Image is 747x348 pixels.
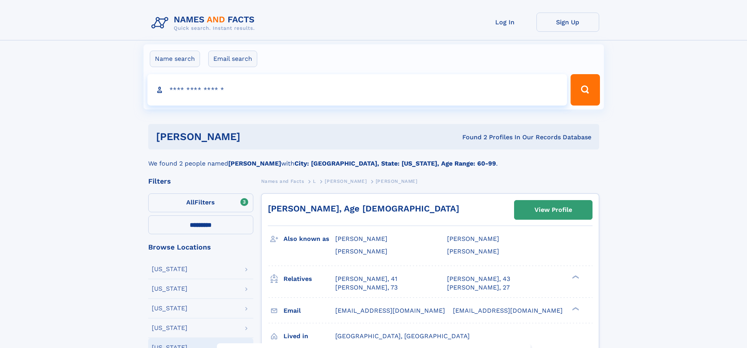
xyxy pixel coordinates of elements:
[325,179,367,184] span: [PERSON_NAME]
[147,74,567,106] input: search input
[453,307,563,314] span: [EMAIL_ADDRESS][DOMAIN_NAME]
[186,199,194,206] span: All
[313,176,316,186] a: L
[284,272,335,286] h3: Relatives
[376,179,418,184] span: [PERSON_NAME]
[534,201,572,219] div: View Profile
[335,275,397,283] a: [PERSON_NAME], 41
[284,232,335,246] h3: Also known as
[148,13,261,34] img: Logo Names and Facts
[447,275,510,283] a: [PERSON_NAME], 43
[284,330,335,343] h3: Lived in
[152,325,187,331] div: [US_STATE]
[261,176,304,186] a: Names and Facts
[148,193,253,212] label: Filters
[570,274,580,279] div: ❯
[208,51,257,67] label: Email search
[325,176,367,186] a: [PERSON_NAME]
[447,283,510,292] a: [PERSON_NAME], 27
[156,132,351,142] h1: [PERSON_NAME]
[447,248,499,255] span: [PERSON_NAME]
[148,244,253,251] div: Browse Locations
[335,235,387,242] span: [PERSON_NAME]
[447,235,499,242] span: [PERSON_NAME]
[571,74,600,106] button: Search Button
[351,133,591,142] div: Found 2 Profiles In Our Records Database
[148,149,599,168] div: We found 2 people named with .
[228,160,281,167] b: [PERSON_NAME]
[150,51,200,67] label: Name search
[335,332,470,340] span: [GEOGRAPHIC_DATA], [GEOGRAPHIC_DATA]
[335,248,387,255] span: [PERSON_NAME]
[148,178,253,185] div: Filters
[474,13,536,32] a: Log In
[152,286,187,292] div: [US_STATE]
[152,266,187,272] div: [US_STATE]
[335,307,445,314] span: [EMAIL_ADDRESS][DOMAIN_NAME]
[294,160,496,167] b: City: [GEOGRAPHIC_DATA], State: [US_STATE], Age Range: 60-99
[514,200,592,219] a: View Profile
[536,13,599,32] a: Sign Up
[313,179,316,184] span: L
[268,204,459,213] a: [PERSON_NAME], Age [DEMOGRAPHIC_DATA]
[284,304,335,317] h3: Email
[570,306,580,311] div: ❯
[335,283,398,292] a: [PERSON_NAME], 73
[152,305,187,312] div: [US_STATE]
